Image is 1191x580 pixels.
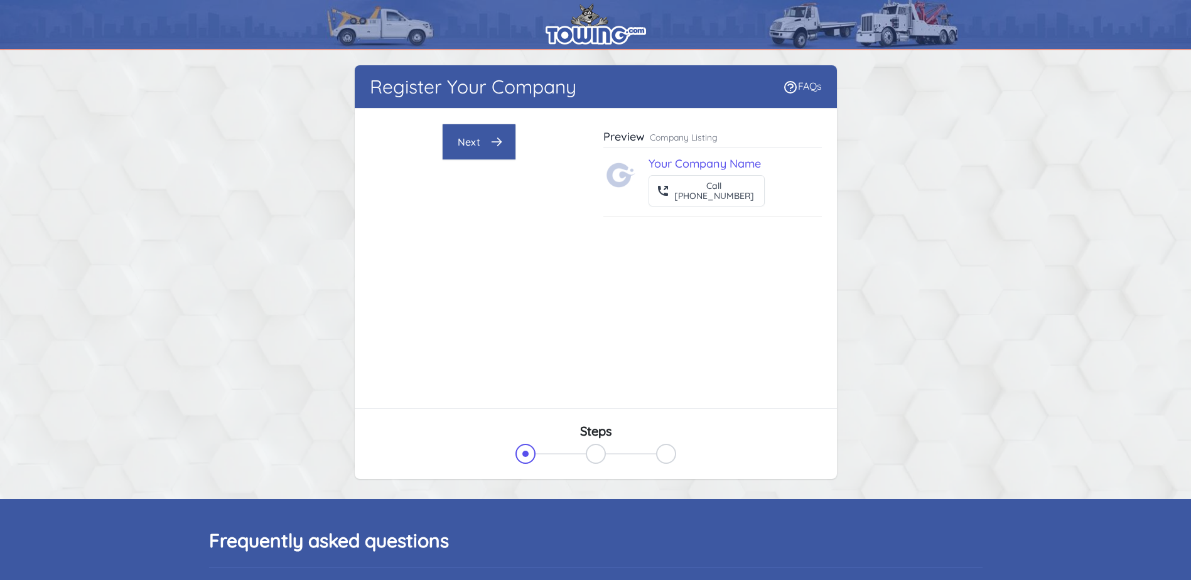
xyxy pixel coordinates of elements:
h3: Steps [370,424,822,439]
img: logo.png [546,3,646,45]
div: Call [PHONE_NUMBER] [674,181,754,201]
a: FAQs [783,80,822,92]
h2: Frequently asked questions [209,529,983,552]
button: Next [442,124,516,160]
h3: Preview [603,129,645,144]
button: Call[PHONE_NUMBER] [649,175,765,207]
img: Towing.com Logo [606,160,636,190]
a: Your Company Name [649,156,761,171]
p: Company Listing [650,131,718,144]
h1: Register Your Company [370,75,576,98]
